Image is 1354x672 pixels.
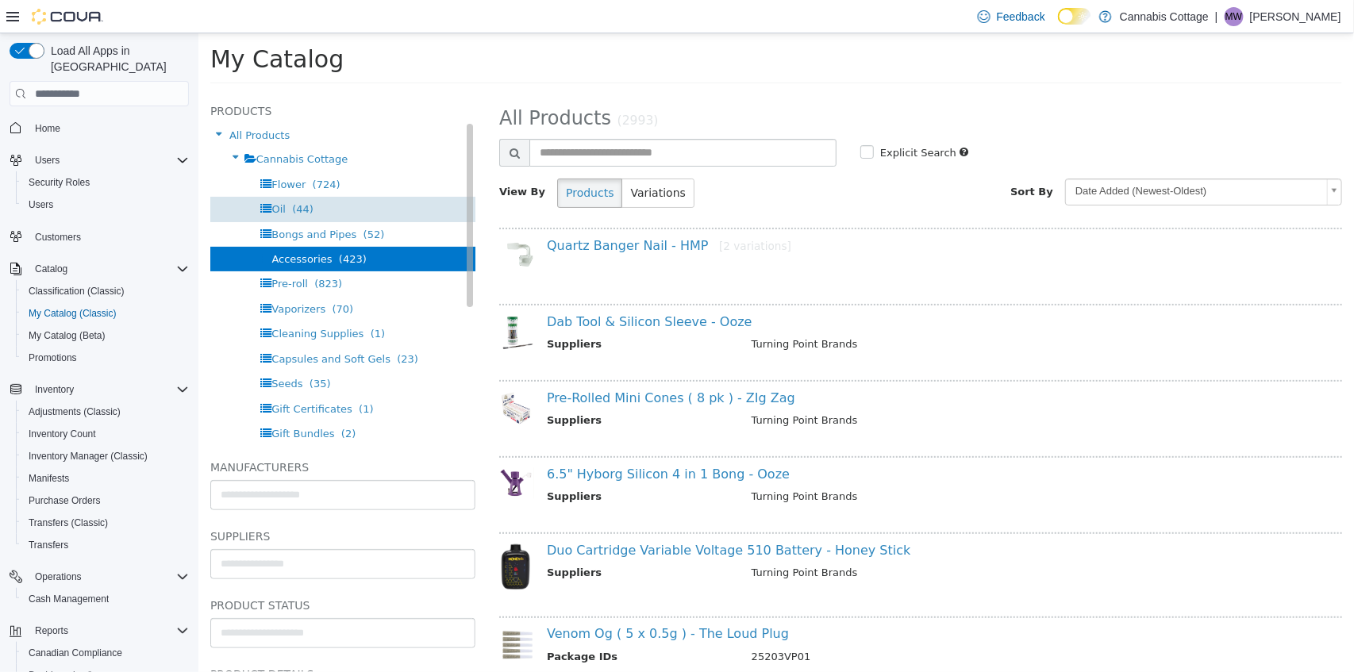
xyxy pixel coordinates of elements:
[73,320,192,332] span: Capsules and Soft Gels
[35,263,67,275] span: Catalog
[348,433,591,448] a: 6.5" Hyborg Silicon 4 in 1 Bong - Ooze
[114,145,142,157] span: (724)
[73,294,165,306] span: Cleaning Supplies
[22,282,189,301] span: Classification (Classic)
[301,282,337,318] img: 150
[22,536,75,555] a: Transfers
[521,206,593,219] small: [2 variations]
[140,220,168,232] span: (423)
[29,593,109,605] span: Cash Management
[29,151,66,170] button: Users
[16,171,195,194] button: Security Roles
[301,205,337,236] img: 150
[29,539,68,551] span: Transfers
[22,424,189,444] span: Inventory Count
[22,643,129,662] a: Canadian Compliance
[73,394,136,406] span: Gift Bundles
[12,493,277,513] h5: Suppliers
[16,588,195,610] button: Cash Management
[16,347,195,369] button: Promotions
[29,259,74,278] button: Catalog
[22,491,189,510] span: Purchase Orders
[1250,7,1341,26] p: [PERSON_NAME]
[867,146,1122,171] span: Date Added (Newest-Oldest)
[29,259,189,278] span: Catalog
[359,145,424,175] button: Products
[812,152,855,164] span: Sort By
[1120,7,1209,26] p: Cannabis Cottage
[31,96,91,108] span: All Products
[22,513,114,532] a: Transfers (Classic)
[3,225,195,248] button: Customers
[3,258,195,280] button: Catalog
[116,244,144,256] span: (823)
[22,348,189,367] span: Promotions
[172,294,187,306] span: (1)
[16,302,195,324] button: My Catalog (Classic)
[22,326,189,345] span: My Catalog (Beta)
[22,304,189,323] span: My Catalog (Classic)
[73,244,110,256] span: Pre-roll
[22,173,189,192] span: Security Roles
[29,329,106,342] span: My Catalog (Beta)
[348,616,541,636] th: Package IDs
[22,348,83,367] a: Promotions
[22,536,189,555] span: Transfers
[22,173,96,192] a: Security Roles
[16,642,195,664] button: Canadian Compliance
[22,424,102,444] a: Inventory Count
[22,589,189,609] span: Cash Management
[3,149,195,171] button: Users
[29,621,75,640] button: Reports
[94,170,115,182] span: (44)
[22,513,189,532] span: Transfers (Classic)
[73,145,107,157] span: Flower
[29,428,96,440] span: Inventory Count
[29,285,125,298] span: Classification (Classic)
[22,447,154,466] a: Inventory Manager (Classic)
[134,270,156,282] span: (70)
[3,116,195,139] button: Home
[73,195,158,207] span: Bongs and Pipes
[35,122,60,135] span: Home
[35,154,60,167] span: Users
[73,220,133,232] span: Accessories
[971,1,1052,33] a: Feedback
[165,195,187,207] span: (52)
[29,405,121,418] span: Adjustments (Classic)
[16,512,195,534] button: Transfers (Classic)
[16,324,195,347] button: My Catalog (Beta)
[12,68,277,87] h5: Products
[29,621,189,640] span: Reports
[73,270,127,282] span: Vaporizers
[301,152,347,164] span: View By
[16,423,195,445] button: Inventory Count
[423,145,495,175] button: Variations
[12,632,277,651] h5: Product Details
[22,491,107,510] a: Purchase Orders
[301,593,337,632] img: 150
[73,370,154,382] span: Gift Certificates
[16,467,195,490] button: Manifests
[29,494,101,507] span: Purchase Orders
[32,9,103,25] img: Cova
[22,402,189,421] span: Adjustments (Classic)
[35,624,68,637] span: Reports
[58,120,150,132] span: Cannabis Cottage
[29,227,189,247] span: Customers
[29,647,122,659] span: Canadian Compliance
[29,351,77,364] span: Promotions
[22,326,112,345] a: My Catalog (Beta)
[73,170,87,182] span: Oil
[3,620,195,642] button: Reports
[541,303,1119,323] td: Turning Point Brands
[29,198,53,211] span: Users
[348,357,597,372] a: Pre-Rolled Mini Cones ( 8 pk ) - ZIg Zag
[22,195,189,214] span: Users
[348,593,590,608] a: Venom Og ( 5 x 0.5g ) - The Loud Plug
[29,117,189,137] span: Home
[3,378,195,401] button: Inventory
[301,434,337,465] img: 150
[348,379,541,399] th: Suppliers
[73,344,104,356] span: Seeds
